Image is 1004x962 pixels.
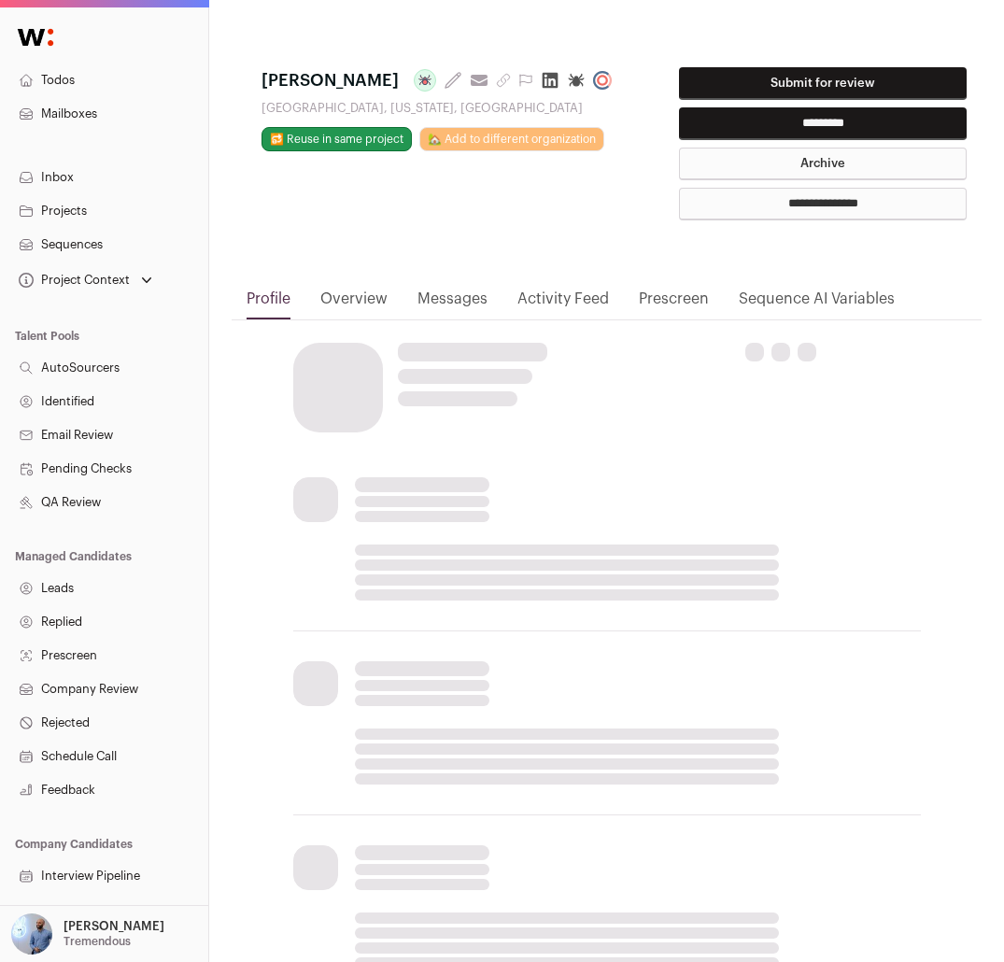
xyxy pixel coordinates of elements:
button: Open dropdown [15,267,156,293]
a: Activity Feed [517,288,609,319]
a: Profile [247,288,290,319]
div: Project Context [15,273,130,288]
span: [PERSON_NAME] [262,67,399,93]
img: Wellfound [7,19,64,56]
img: 97332-medium_jpg [11,913,52,955]
button: Archive [679,148,967,180]
a: Prescreen [639,288,709,319]
a: 🏡 Add to different organization [419,127,604,151]
a: Messages [417,288,488,319]
div: [GEOGRAPHIC_DATA], [US_STATE], [GEOGRAPHIC_DATA] [262,101,619,116]
button: Submit for review [679,67,967,100]
a: Overview [320,288,388,319]
button: 🔂 Reuse in same project [262,127,412,151]
button: Open dropdown [7,913,168,955]
a: Sequence AI Variables [739,288,895,319]
p: [PERSON_NAME] [64,919,164,934]
p: Tremendous [64,934,131,949]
